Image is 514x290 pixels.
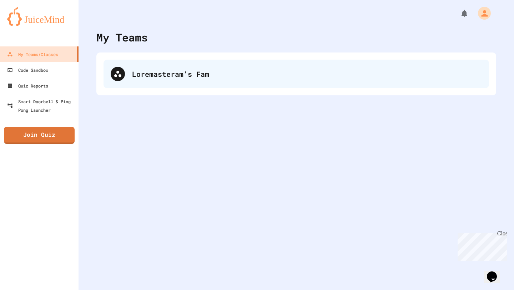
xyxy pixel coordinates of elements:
[7,50,58,59] div: My Teams/Classes
[455,230,507,261] iframe: chat widget
[7,66,48,74] div: Code Sandbox
[470,5,493,21] div: My Account
[7,97,76,114] div: Smart Doorbell & Ping Pong Launcher
[96,29,148,45] div: My Teams
[447,7,470,19] div: My Notifications
[7,81,48,90] div: Quiz Reports
[104,60,489,88] div: Loremasteram's Fam
[3,3,49,45] div: Chat with us now!Close
[132,69,482,79] div: Loremasteram's Fam
[7,7,71,26] img: logo-orange.svg
[4,127,75,144] a: Join Quiz
[484,261,507,283] iframe: chat widget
